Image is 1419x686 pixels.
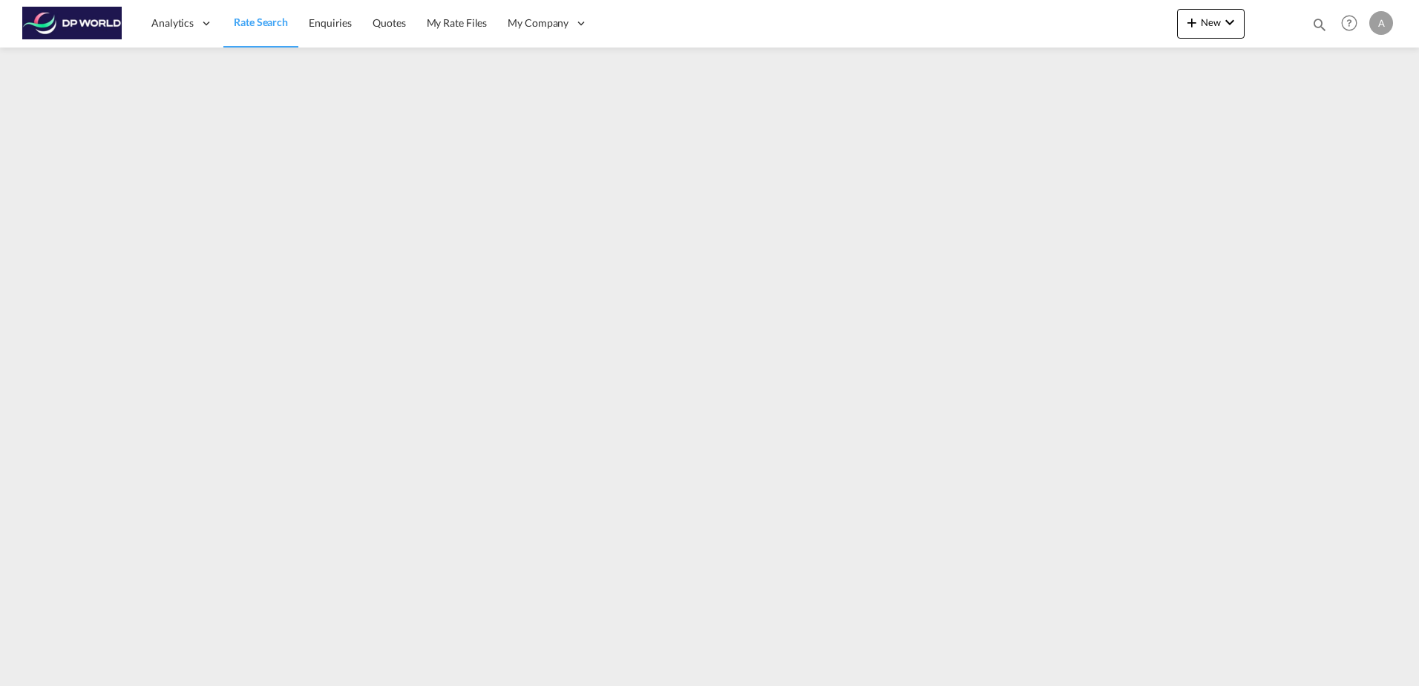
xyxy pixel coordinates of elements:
div: icon-magnify [1311,16,1328,39]
span: Analytics [151,16,194,30]
md-icon: icon-chevron-down [1221,13,1239,31]
md-icon: icon-magnify [1311,16,1328,33]
span: Quotes [373,16,405,29]
img: c08ca190194411f088ed0f3ba295208c.png [22,7,122,40]
button: icon-plus 400-fgNewicon-chevron-down [1177,9,1245,39]
div: A [1369,11,1393,35]
span: New [1183,16,1239,28]
md-icon: icon-plus 400-fg [1183,13,1201,31]
span: My Company [508,16,568,30]
span: Enquiries [309,16,352,29]
span: My Rate Files [427,16,488,29]
div: Help [1337,10,1369,37]
span: Help [1337,10,1362,36]
span: Rate Search [234,16,288,28]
